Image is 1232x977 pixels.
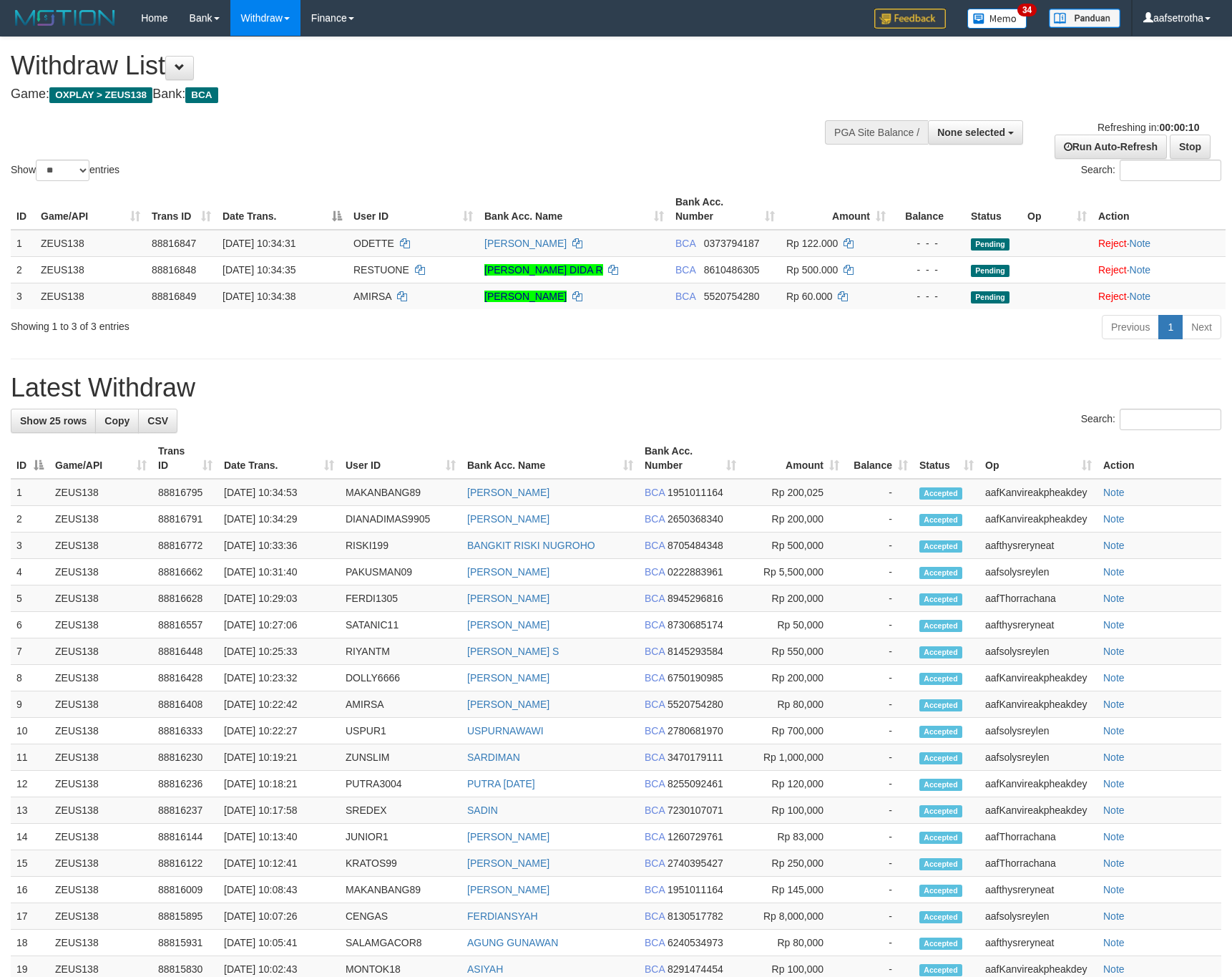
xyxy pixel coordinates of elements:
td: Rp 50,000 [742,612,845,638]
a: Note [1103,540,1125,551]
td: 88816628 [152,585,218,612]
td: · [1092,256,1226,283]
td: 88816333 [152,718,218,744]
td: ZEUS138 [35,256,146,283]
td: ZEUS138 [49,479,152,506]
a: Note [1103,937,1125,948]
span: BCA [645,566,665,578]
a: PUTRA [DATE] [467,778,535,789]
a: Note [1130,291,1151,302]
td: [DATE] 10:13:40 [218,824,340,850]
td: - [845,718,914,744]
td: - [845,850,914,877]
a: ASIYAH [467,963,503,975]
a: Stop [1170,135,1211,159]
td: 3 [11,533,49,559]
td: Rp 500,000 [742,533,845,559]
th: User ID: activate to sort column ascending [348,189,479,230]
td: USPUR1 [340,718,461,744]
td: ZEUS138 [49,665,152,691]
th: Balance: activate to sort column ascending [845,438,914,479]
td: SATANIC11 [340,612,461,638]
label: Search: [1081,160,1221,181]
a: Next [1182,315,1221,339]
th: Action [1092,189,1226,230]
td: aafThorrachana [979,585,1097,612]
a: Reject [1098,291,1127,302]
td: - [845,744,914,771]
td: aafKanvireakpheakdey [979,797,1097,824]
span: Copy 2650368340 to clipboard [668,513,723,525]
a: Note [1103,831,1125,842]
td: 88816236 [152,771,218,797]
td: ZEUS138 [49,850,152,877]
td: aafsolysreylen [979,559,1097,585]
td: 88816795 [152,479,218,506]
td: 11 [11,744,49,771]
td: aafKanvireakpheakdey [979,506,1097,533]
span: Copy [104,415,129,427]
span: BCA [675,238,695,249]
td: · [1092,230,1226,257]
td: · [1092,283,1226,309]
a: Note [1103,619,1125,631]
td: ZEUS138 [35,283,146,309]
span: [DATE] 10:34:31 [223,238,295,249]
td: MAKANBANG89 [340,479,461,506]
td: 7 [11,638,49,665]
a: Note [1103,566,1125,578]
td: ZEUS138 [49,638,152,665]
label: Show entries [11,160,119,181]
input: Search: [1120,160,1221,181]
th: ID [11,189,35,230]
th: Op: activate to sort column ascending [1022,189,1092,230]
span: Rp 60.000 [786,291,833,302]
a: [PERSON_NAME] [467,857,549,869]
img: Feedback.jpg [874,9,946,29]
span: BCA [645,540,665,551]
td: ZEUS138 [49,533,152,559]
span: Accepted [919,779,962,791]
span: Accepted [919,726,962,738]
span: BCA [645,699,665,710]
td: [DATE] 10:22:27 [218,718,340,744]
span: Copy 0373794187 to clipboard [704,238,760,249]
span: BCA [645,619,665,631]
th: Bank Acc. Name: activate to sort column ascending [461,438,639,479]
td: ZEUS138 [49,771,152,797]
span: Refreshing in: [1097,122,1199,133]
span: BCA [645,672,665,684]
td: Rp 550,000 [742,638,845,665]
a: [PERSON_NAME] [484,291,567,302]
td: 88816122 [152,850,218,877]
span: 88816848 [152,264,196,276]
span: BCA [645,725,665,737]
th: Action [1097,438,1221,479]
span: BCA [645,857,665,869]
td: 9 [11,691,49,718]
span: BCA [675,291,695,302]
td: aafsolysreylen [979,744,1097,771]
td: Rp 250,000 [742,850,845,877]
h1: Withdraw List [11,52,807,80]
span: Accepted [919,805,962,817]
span: Accepted [919,593,962,606]
span: Copy 8145293584 to clipboard [668,646,723,657]
td: Rp 200,000 [742,506,845,533]
td: [DATE] 10:27:06 [218,612,340,638]
span: 34 [1017,4,1037,16]
td: 12 [11,771,49,797]
h1: Latest Withdraw [11,374,1221,402]
td: PAKUSMAN09 [340,559,461,585]
a: Note [1103,910,1125,922]
span: BCA [645,513,665,525]
td: ZEUS138 [49,691,152,718]
a: [PERSON_NAME] [467,831,549,842]
td: 1 [11,479,49,506]
a: Note [1103,752,1125,763]
h4: Game: Bank: [11,87,807,102]
td: [DATE] 10:33:36 [218,533,340,559]
a: Note [1103,884,1125,895]
th: Bank Acc. Number: activate to sort column ascending [639,438,742,479]
td: Rp 80,000 [742,691,845,718]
